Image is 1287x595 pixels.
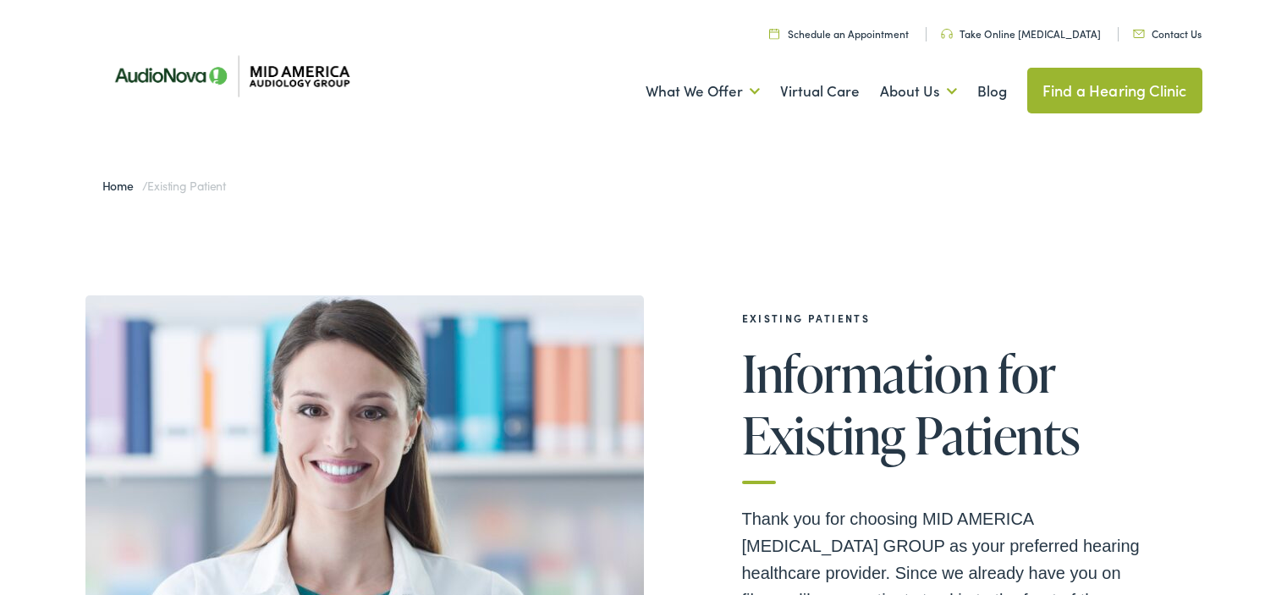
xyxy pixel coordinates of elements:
img: utility icon [1133,30,1145,38]
a: What We Offer [646,60,760,123]
a: Home [102,177,142,194]
span: Existing [742,407,905,463]
a: Find a Hearing Clinic [1027,68,1202,113]
img: utility icon [941,29,953,39]
span: for [998,345,1055,401]
a: Virtual Care [780,60,860,123]
span: / [102,177,226,194]
a: About Us [880,60,957,123]
a: Schedule an Appointment [769,26,909,41]
a: Blog [977,60,1007,123]
span: Patients [915,407,1080,463]
a: Take Online [MEDICAL_DATA] [941,26,1101,41]
span: Information [742,345,988,401]
h2: EXISTING PATIENTS [742,312,1148,324]
img: utility icon [769,28,779,39]
span: Existing Patient [147,177,225,194]
a: Contact Us [1133,26,1202,41]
